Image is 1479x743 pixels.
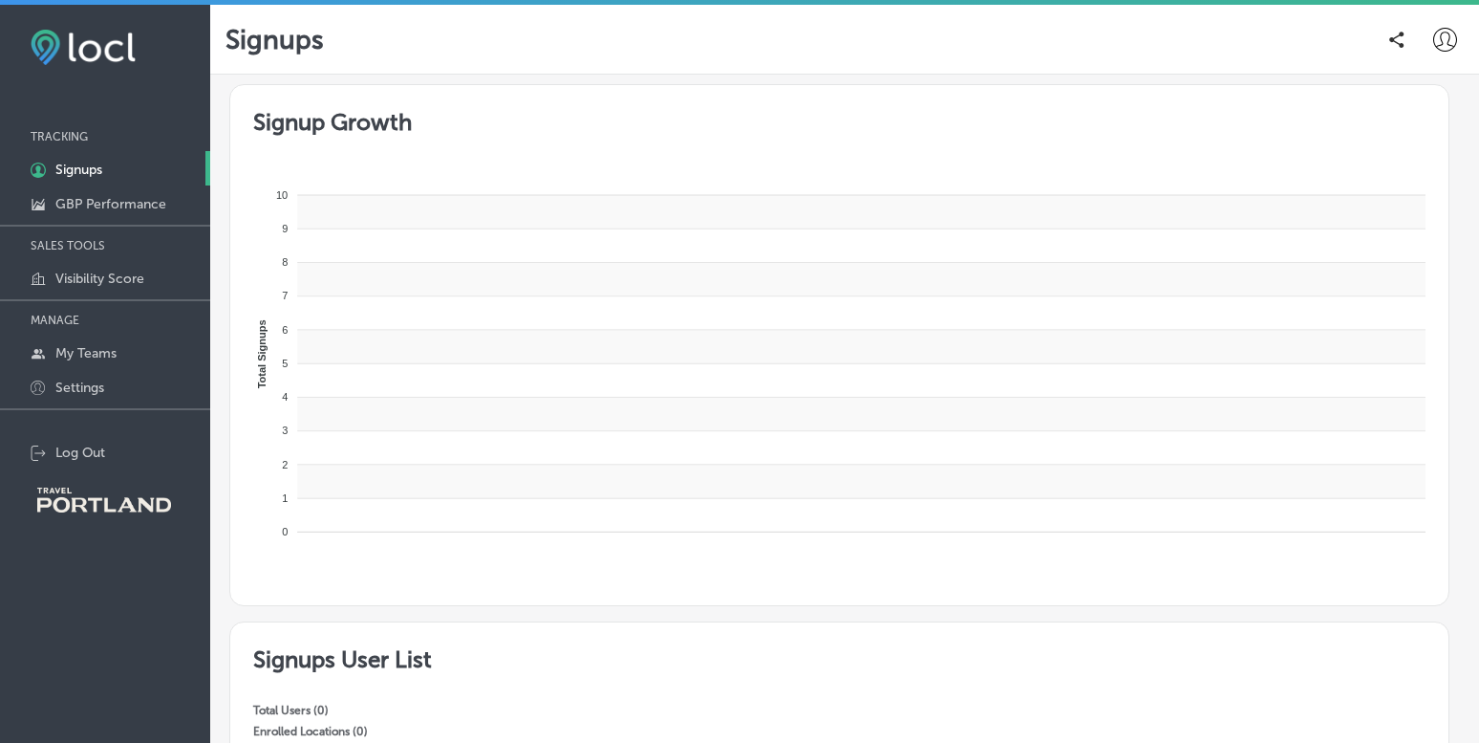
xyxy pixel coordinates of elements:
[253,704,432,717] p: Total Users ( 0 )
[55,445,105,461] p: Log Out
[253,645,432,673] h2: Signups User List
[282,492,288,504] tspan: 1
[282,223,288,234] tspan: 9
[282,256,288,268] tspan: 8
[282,526,288,537] tspan: 0
[55,271,144,287] p: Visibility Score
[253,108,1425,136] h2: Signup Growth
[55,345,117,361] p: My Teams
[256,319,268,388] text: Total Signups
[55,380,104,396] p: Settings
[282,358,288,369] tspan: 5
[276,189,288,201] tspan: 10
[253,725,432,738] p: Enrolled Locations ( 0 )
[37,488,171,513] img: Travel Portland
[225,24,324,55] p: Signups
[282,425,288,436] tspan: 3
[282,391,288,403] tspan: 4
[282,324,288,336] tspan: 6
[55,162,102,178] p: Signups
[282,290,288,301] tspan: 7
[31,30,136,65] img: fda3e92497d09a02dc62c9cd864e3231.png
[282,459,288,470] tspan: 2
[55,196,166,212] p: GBP Performance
